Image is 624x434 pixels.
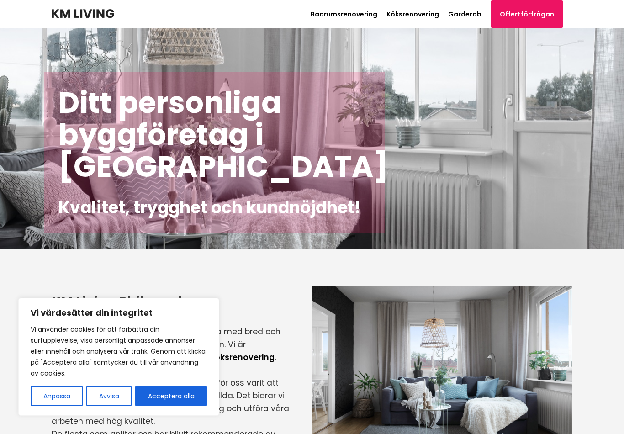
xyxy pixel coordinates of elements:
[31,307,207,318] p: Vi värdesätter din integritet
[209,352,275,363] a: Köksrenovering
[52,9,114,18] img: KM Living
[31,386,83,406] button: Anpassa
[386,10,439,19] a: Köksrenovering
[448,10,481,19] a: Garderob
[135,386,207,406] button: Acceptera alla
[58,87,370,183] h1: Ditt personliga byggföretag i [GEOGRAPHIC_DATA]
[491,0,563,28] a: Offertförfrågan
[58,197,370,218] h2: Kvalitet, trygghet och kundnöjdhet!
[52,292,289,311] h3: KM Living Philosophy
[86,386,132,406] button: Avvisa
[31,324,207,379] p: Vi använder cookies för att förbättra din surfupplevelse, visa personligt anpassade annonser elle...
[311,10,377,19] a: Badrumsrenovering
